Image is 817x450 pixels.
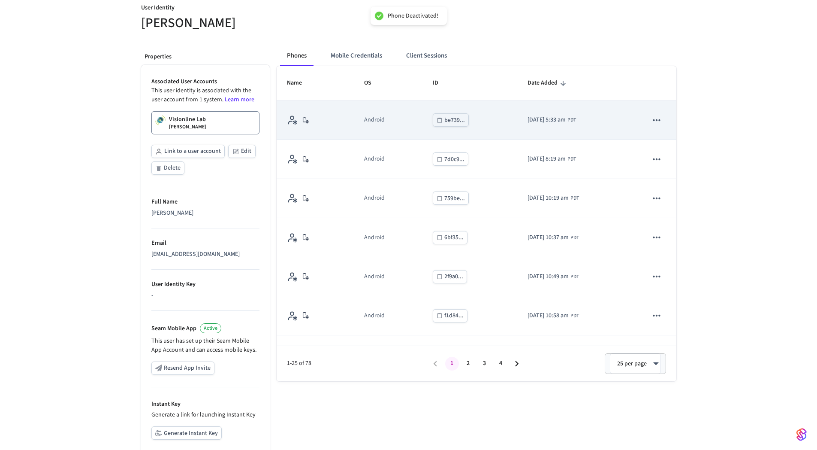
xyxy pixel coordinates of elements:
p: This user has set up their Seam Mobile App Account and can access mobile keys. [151,337,259,355]
p: Seam Mobile App [151,324,196,333]
button: 7d0c9... [433,152,468,166]
div: 25 per page [610,353,661,374]
img: SeamLogoGradient.69752ec5.svg [796,428,807,441]
button: 6bf35... [433,231,467,244]
button: be739... [433,113,469,127]
button: Link to a user account [151,145,225,158]
button: Go to page 4 [494,357,508,371]
button: Mobile Credentials [324,46,389,66]
button: Edit [228,145,256,158]
div: [PERSON_NAME] [151,209,259,218]
div: 7d0c9... [444,154,464,165]
div: Android [364,194,385,203]
button: Go to page 2 [461,357,475,371]
a: Visionline Lab[PERSON_NAME] [151,111,259,134]
button: 2f9a0... [433,270,467,283]
p: Full Name [151,198,259,207]
span: PDT [567,116,576,124]
p: Email [151,239,259,248]
button: 759be... [433,192,469,205]
span: 1-25 of 78 [287,359,428,368]
div: America/Los_Angeles [528,116,576,125]
p: User Identity [141,3,404,14]
button: f1d84... [433,309,467,322]
div: America/Los_Angeles [528,311,579,320]
div: 6bf35... [444,232,464,243]
p: Generate a link for launching Instant Key [151,410,259,420]
div: f1d84... [444,310,464,321]
span: PDT [570,312,579,320]
span: [DATE] 8:19 am [528,155,566,164]
button: page 1 [445,357,459,371]
nav: pagination navigation [428,357,525,371]
button: Go to page 3 [478,357,491,371]
button: Resend App Invite [151,362,214,375]
div: [EMAIL_ADDRESS][DOMAIN_NAME] [151,250,259,259]
span: PDT [570,273,579,281]
div: Phone Deactivated! [388,12,438,20]
p: [PERSON_NAME] [169,124,206,131]
div: Android [364,233,385,242]
div: Android [364,311,385,320]
p: User Identity Key [151,280,259,289]
p: Instant Key [151,400,259,409]
button: Go to next page [510,357,524,371]
span: [DATE] 10:58 am [528,311,569,320]
button: Client Sessions [399,46,454,66]
div: Android [364,116,385,125]
a: Learn more [225,95,254,104]
div: Android [364,155,385,164]
div: Android [364,272,385,281]
div: 2f9a0... [444,271,463,282]
span: Name [287,76,313,90]
p: Associated User Accounts [151,77,259,86]
span: PDT [570,195,579,202]
span: [DATE] 10:49 am [528,272,569,281]
div: 759be... [444,193,465,204]
span: [DATE] 10:19 am [528,194,569,203]
button: Generate Instant Key [151,426,222,440]
span: [DATE] 5:33 am [528,116,566,125]
span: PDT [567,155,576,163]
div: be739... [444,115,465,126]
span: OS [364,76,383,90]
p: Properties [145,52,266,61]
img: Visionline Logo [155,115,166,125]
button: Phones [280,46,314,66]
div: America/Los_Angeles [528,233,579,242]
div: America/Los_Angeles [528,272,579,281]
span: Date Added [528,76,569,90]
p: This user identity is associated with the user account from 1 system. [151,86,259,104]
span: Active [204,325,217,332]
span: [DATE] 10:37 am [528,233,569,242]
p: Visionline Lab [169,115,206,124]
h5: [PERSON_NAME] [141,14,404,32]
div: America/Los_Angeles [528,155,576,164]
span: PDT [570,234,579,242]
div: - [151,291,259,300]
div: America/Los_Angeles [528,194,579,203]
span: ID [433,76,449,90]
button: Delete [151,161,184,175]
